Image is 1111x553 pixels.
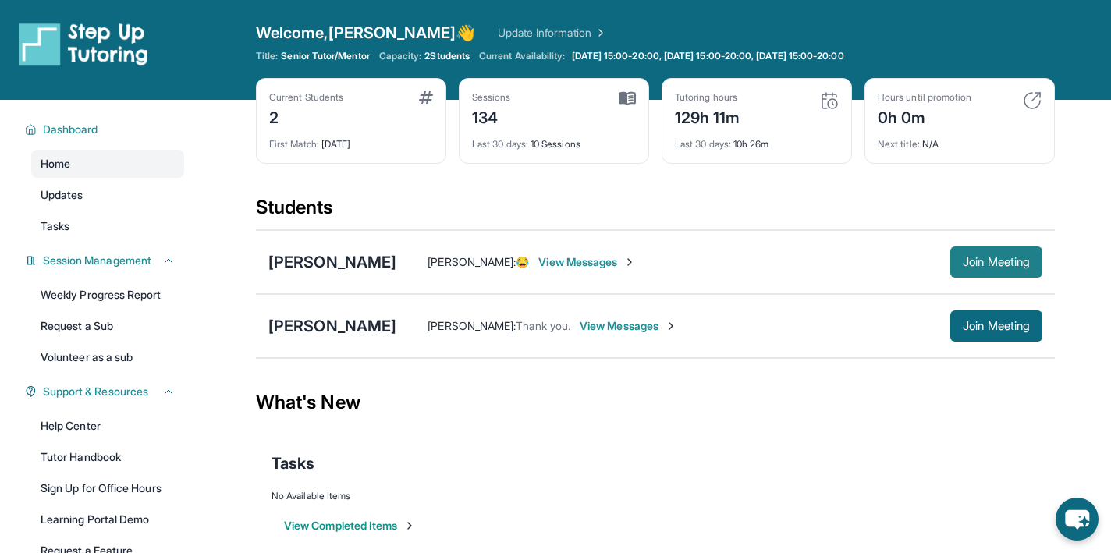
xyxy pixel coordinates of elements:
a: Weekly Progress Report [31,281,184,309]
button: Support & Resources [37,384,175,399]
div: Tutoring hours [675,91,740,104]
button: Join Meeting [950,246,1042,278]
a: [DATE] 15:00-20:00, [DATE] 15:00-20:00, [DATE] 15:00-20:00 [569,50,847,62]
img: card [619,91,636,105]
button: View Completed Items [284,518,416,534]
span: Join Meeting [963,321,1030,331]
span: Senior Tutor/Mentor [281,50,369,62]
span: Join Meeting [963,257,1030,267]
span: Last 30 days : [675,138,731,150]
img: card [820,91,839,110]
span: Last 30 days : [472,138,528,150]
a: Sign Up for Office Hours [31,474,184,502]
a: Home [31,150,184,178]
a: Volunteer as a sub [31,343,184,371]
div: Students [256,195,1055,229]
span: Capacity: [379,50,422,62]
div: What's New [256,368,1055,437]
a: Update Information [498,25,607,41]
span: Dashboard [43,122,98,137]
span: Thank you. [516,319,570,332]
span: Title: [256,50,278,62]
span: [DATE] 15:00-20:00, [DATE] 15:00-20:00, [DATE] 15:00-20:00 [572,50,844,62]
a: Learning Portal Demo [31,505,184,534]
div: 0h 0m [878,104,971,129]
span: Current Availability: [479,50,565,62]
span: Home [41,156,70,172]
img: Chevron-Right [665,320,677,332]
span: Session Management [43,253,151,268]
div: 134 [472,104,511,129]
img: Chevron Right [591,25,607,41]
div: [PERSON_NAME] [268,315,396,337]
img: Chevron-Right [623,256,636,268]
a: Request a Sub [31,312,184,340]
button: chat-button [1056,498,1099,541]
button: Join Meeting [950,310,1042,342]
div: 129h 11m [675,104,740,129]
span: Tasks [41,218,69,234]
span: View Messages [538,254,636,270]
span: [PERSON_NAME] : [428,255,516,268]
span: Support & Resources [43,384,148,399]
img: card [1023,91,1042,110]
span: Next title : [878,138,920,150]
span: View Messages [580,318,677,334]
div: [DATE] [269,129,433,151]
div: [PERSON_NAME] [268,251,396,273]
div: 2 [269,104,343,129]
div: No Available Items [272,490,1039,502]
div: Sessions [472,91,511,104]
img: logo [19,22,148,66]
a: Tutor Handbook [31,443,184,471]
div: 10h 26m [675,129,839,151]
img: card [419,91,433,104]
span: Welcome, [PERSON_NAME] 👋 [256,22,476,44]
div: Current Students [269,91,343,104]
span: Updates [41,187,83,203]
div: 10 Sessions [472,129,636,151]
a: Help Center [31,412,184,440]
span: 2 Students [424,50,470,62]
button: Dashboard [37,122,175,137]
span: [PERSON_NAME] : [428,319,516,332]
button: Session Management [37,253,175,268]
a: Updates [31,181,184,209]
a: Tasks [31,212,184,240]
div: N/A [878,129,1042,151]
span: First Match : [269,138,319,150]
span: 😂 [516,255,529,268]
div: Hours until promotion [878,91,971,104]
span: Tasks [272,452,314,474]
